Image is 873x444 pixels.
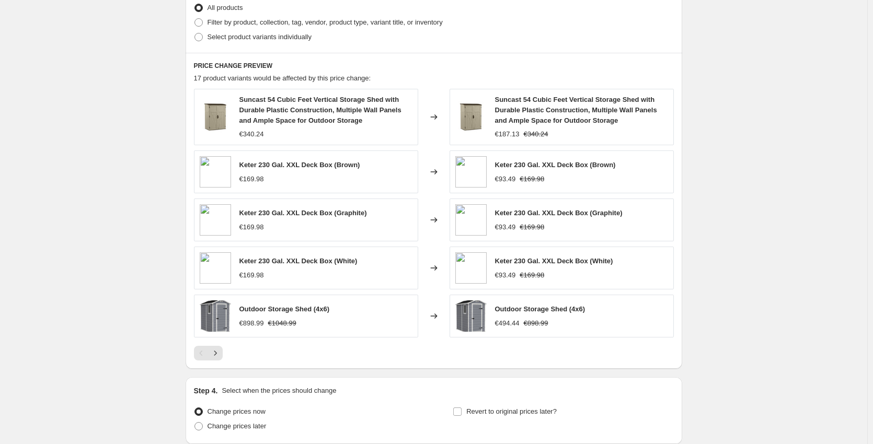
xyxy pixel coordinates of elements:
p: Select when the prices should change [222,385,336,396]
span: Keter 230 Gal. XXL Deck Box (Brown) [239,161,360,169]
img: 7131Amuu06L_80x.jpg [200,101,231,133]
div: €93.49 [495,174,516,184]
strike: €340.24 [524,129,548,139]
span: Change prices later [208,422,267,430]
span: Outdoor Storage Shed (4x6) [239,305,330,313]
span: Keter 230 Gal. XXL Deck Box (White) [239,257,358,265]
button: Next [208,346,223,360]
span: Revert to original prices later? [466,407,557,415]
nav: Pagination [194,346,223,360]
strike: €169.98 [520,270,544,281]
img: 7131Amuu06L_80x.jpg [455,101,487,133]
div: €93.49 [495,222,516,232]
span: Keter 230 Gal. XXL Deck Box (Graphite) [239,209,367,217]
strike: €898.99 [524,318,548,329]
span: Suncast 54 Cubic Feet Vertical Storage Shed with Durable Plastic Construction, Multiple Wall Pane... [239,96,401,124]
span: All products [208,4,243,11]
strike: €169.98 [520,174,544,184]
img: e932efc1-1c69-41b6-bfbd-5a91820093b3.617cc12b5665c56ccfcf2ddda16a0117_80x.jpg [200,204,231,236]
h6: PRICE CHANGE PREVIEW [194,62,674,70]
div: €169.98 [239,270,264,281]
img: e932efc1-1c69-41b6-bfbd-5a91820093b3.617cc12b5665c56ccfcf2ddda16a0117_80x.jpg [455,156,487,188]
span: Select product variants individually [208,33,312,41]
div: €340.24 [239,129,264,139]
strike: €169.98 [520,222,544,232]
div: €93.49 [495,270,516,281]
span: Change prices now [208,407,266,415]
img: 91idKRZ3AOL._AC_SL1500_80x.jpg [455,300,487,332]
span: Suncast 54 Cubic Feet Vertical Storage Shed with Durable Plastic Construction, Multiple Wall Pane... [495,96,657,124]
span: Keter 230 Gal. XXL Deck Box (Brown) [495,161,616,169]
span: Keter 230 Gal. XXL Deck Box (White) [495,257,613,265]
strike: €1048.99 [268,318,296,329]
span: Keter 230 Gal. XXL Deck Box (Graphite) [495,209,623,217]
h2: Step 4. [194,385,218,396]
img: e932efc1-1c69-41b6-bfbd-5a91820093b3.617cc12b5665c56ccfcf2ddda16a0117_80x.jpg [455,252,487,284]
img: e932efc1-1c69-41b6-bfbd-5a91820093b3.617cc12b5665c56ccfcf2ddda16a0117_80x.jpg [200,156,231,188]
span: Outdoor Storage Shed (4x6) [495,305,585,313]
div: €169.98 [239,222,264,232]
div: €898.99 [239,318,264,329]
span: Filter by product, collection, tag, vendor, product type, variant title, or inventory [208,18,443,26]
img: e932efc1-1c69-41b6-bfbd-5a91820093b3.617cc12b5665c56ccfcf2ddda16a0117_80x.jpg [455,204,487,236]
div: €494.44 [495,318,520,329]
div: €169.98 [239,174,264,184]
img: 91idKRZ3AOL._AC_SL1500_80x.jpg [200,300,231,332]
div: €187.13 [495,129,520,139]
span: 17 product variants would be affected by this price change: [194,74,371,82]
img: e932efc1-1c69-41b6-bfbd-5a91820093b3.617cc12b5665c56ccfcf2ddda16a0117_80x.jpg [200,252,231,284]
